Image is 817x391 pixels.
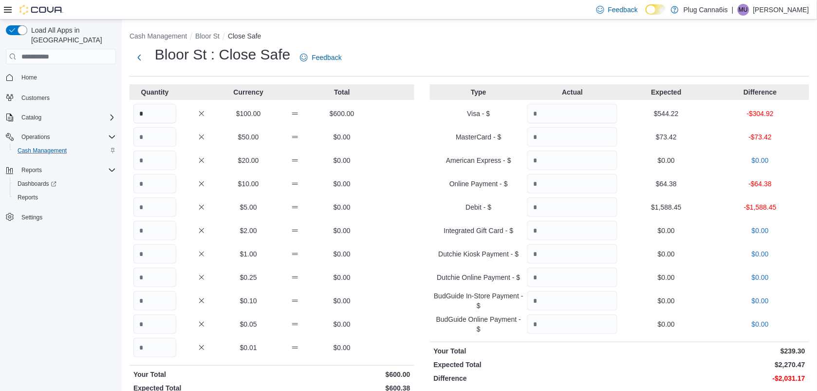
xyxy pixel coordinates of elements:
[18,72,41,83] a: Home
[434,291,524,311] p: BudGuide In-Store Payment - $
[227,132,270,142] p: $50.00
[434,156,524,165] p: American Express - $
[320,132,363,142] p: $0.00
[2,111,120,124] button: Catalog
[18,180,56,188] span: Dashboards
[434,179,524,189] p: Online Payment - $
[527,197,617,217] input: Quantity
[14,192,42,203] a: Reports
[434,273,524,282] p: Dutchie Online Payment - $
[228,32,261,40] button: Close Safe
[621,132,711,142] p: $73.42
[434,202,524,212] p: Debit - $
[621,249,711,259] p: $0.00
[133,87,176,97] p: Quantity
[621,179,711,189] p: $64.38
[320,87,363,97] p: Total
[527,221,617,240] input: Quantity
[434,314,524,334] p: BudGuide Online Payment - $
[10,144,120,157] button: Cash Management
[18,112,116,123] span: Catalog
[434,346,618,356] p: Your Total
[133,127,176,147] input: Quantity
[6,66,116,250] nav: Complex example
[715,273,805,282] p: $0.00
[14,145,71,156] a: Cash Management
[133,244,176,264] input: Quantity
[621,87,711,97] p: Expected
[18,131,116,143] span: Operations
[2,130,120,144] button: Operations
[527,127,617,147] input: Quantity
[621,296,711,306] p: $0.00
[621,109,711,118] p: $544.22
[21,94,50,102] span: Customers
[434,132,524,142] p: MasterCard - $
[715,202,805,212] p: -$1,588.45
[227,109,270,118] p: $100.00
[434,226,524,235] p: Integrated Gift Card - $
[715,109,805,118] p: -$304.92
[732,4,734,16] p: |
[133,104,176,123] input: Quantity
[10,191,120,204] button: Reports
[227,249,270,259] p: $1.00
[10,177,120,191] a: Dashboards
[646,4,666,15] input: Dark Mode
[227,296,270,306] p: $0.10
[18,131,54,143] button: Operations
[320,226,363,235] p: $0.00
[621,360,805,370] p: $2,270.47
[715,132,805,142] p: -$73.42
[18,211,116,223] span: Settings
[155,45,290,64] h1: Bloor St : Close Safe
[296,48,345,67] a: Feedback
[227,179,270,189] p: $10.00
[434,87,524,97] p: Type
[621,346,805,356] p: $239.30
[527,314,617,334] input: Quantity
[527,104,617,123] input: Quantity
[21,133,50,141] span: Operations
[227,87,270,97] p: Currency
[320,273,363,282] p: $0.00
[621,273,711,282] p: $0.00
[320,179,363,189] p: $0.00
[621,319,711,329] p: $0.00
[21,74,37,81] span: Home
[133,291,176,311] input: Quantity
[527,291,617,311] input: Quantity
[18,147,67,155] span: Cash Management
[133,268,176,287] input: Quantity
[21,114,41,121] span: Catalog
[320,156,363,165] p: $0.00
[2,70,120,84] button: Home
[18,91,116,103] span: Customers
[715,179,805,189] p: -$64.38
[434,249,524,259] p: Dutchie Kiosk Payment - $
[14,145,116,156] span: Cash Management
[715,87,805,97] p: Difference
[320,202,363,212] p: $0.00
[130,32,187,40] button: Cash Management
[2,163,120,177] button: Reports
[527,87,617,97] p: Actual
[715,226,805,235] p: $0.00
[527,268,617,287] input: Quantity
[18,164,46,176] button: Reports
[320,319,363,329] p: $0.00
[133,197,176,217] input: Quantity
[715,249,805,259] p: $0.00
[227,343,270,352] p: $0.01
[18,112,45,123] button: Catalog
[738,4,749,16] div: Munachi Udezo
[434,373,618,383] p: Difference
[227,202,270,212] p: $5.00
[621,202,711,212] p: $1,588.45
[274,370,410,379] p: $600.00
[320,109,363,118] p: $600.00
[227,156,270,165] p: $20.00
[133,174,176,194] input: Quantity
[14,178,116,190] span: Dashboards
